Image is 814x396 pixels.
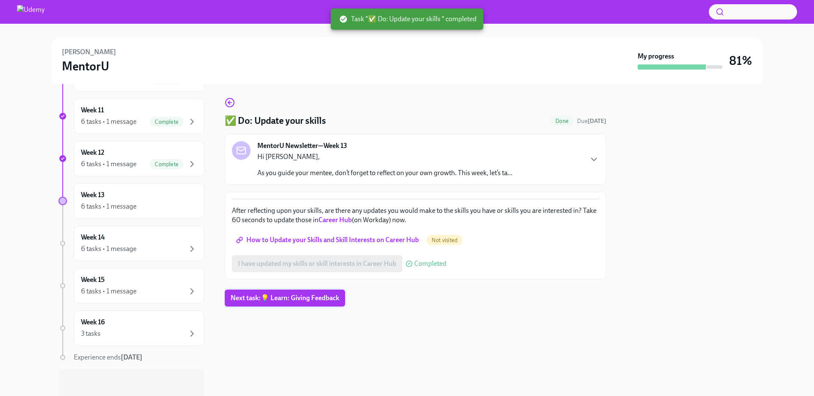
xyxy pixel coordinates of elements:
div: 6 tasks • 1 message [81,117,137,126]
span: Next task : 💡 Learn: Giving Feedback [231,294,339,302]
a: How to Update your Skills and Skill Interests on Career Hub [232,231,425,248]
p: As you guide your mentee, don’t forget to reflect on your own growth. This week, let’s ta... [257,168,513,178]
h6: Week 13 [81,190,105,200]
h6: Week 15 [81,275,105,284]
button: Next task:💡 Learn: Giving Feedback [225,290,345,307]
div: 6 tasks • 1 message [81,244,137,254]
p: Hi [PERSON_NAME], [257,152,513,162]
h6: Week 16 [81,318,105,327]
strong: [DATE] [588,117,606,125]
strong: MentorU Newsletter—Week 13 [257,141,347,151]
a: Week 156 tasks • 1 message [59,268,204,304]
span: Experience ends [74,353,142,361]
a: Week 146 tasks • 1 message [59,226,204,261]
span: August 30th, 2025 09:30 [577,117,606,125]
div: 6 tasks • 1 message [81,202,137,211]
span: Complete [150,161,184,167]
h6: Week 12 [81,148,104,157]
a: Career Hub [318,216,352,224]
span: Due [577,117,606,125]
span: Task "✅ Do: Update your skills " completed [339,14,477,24]
h3: 81% [729,53,752,68]
p: After reflecting upon your skills, are there any updates you would make to the skills you have or... [232,206,599,225]
div: 3 tasks [81,329,100,338]
span: Completed [414,260,446,267]
a: Week 136 tasks • 1 message [59,183,204,219]
span: Not visited [427,237,463,243]
h6: Week 14 [81,233,105,242]
strong: My progress [638,52,674,61]
h4: ✅ Do: Update your skills [225,114,326,127]
div: 6 tasks • 1 message [81,159,137,169]
span: Done [550,118,574,124]
span: How to Update your Skills and Skill Interests on Career Hub [238,236,419,244]
h3: MentorU [62,59,109,74]
a: Week 116 tasks • 1 messageComplete [59,98,204,134]
span: Complete [150,119,184,125]
a: Week 163 tasks [59,310,204,346]
a: Week 126 tasks • 1 messageComplete [59,141,204,176]
div: 6 tasks • 1 message [81,287,137,296]
h6: [PERSON_NAME] [62,47,116,57]
h6: Week 11 [81,106,104,115]
img: Udemy [17,5,45,19]
strong: [DATE] [121,353,142,361]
